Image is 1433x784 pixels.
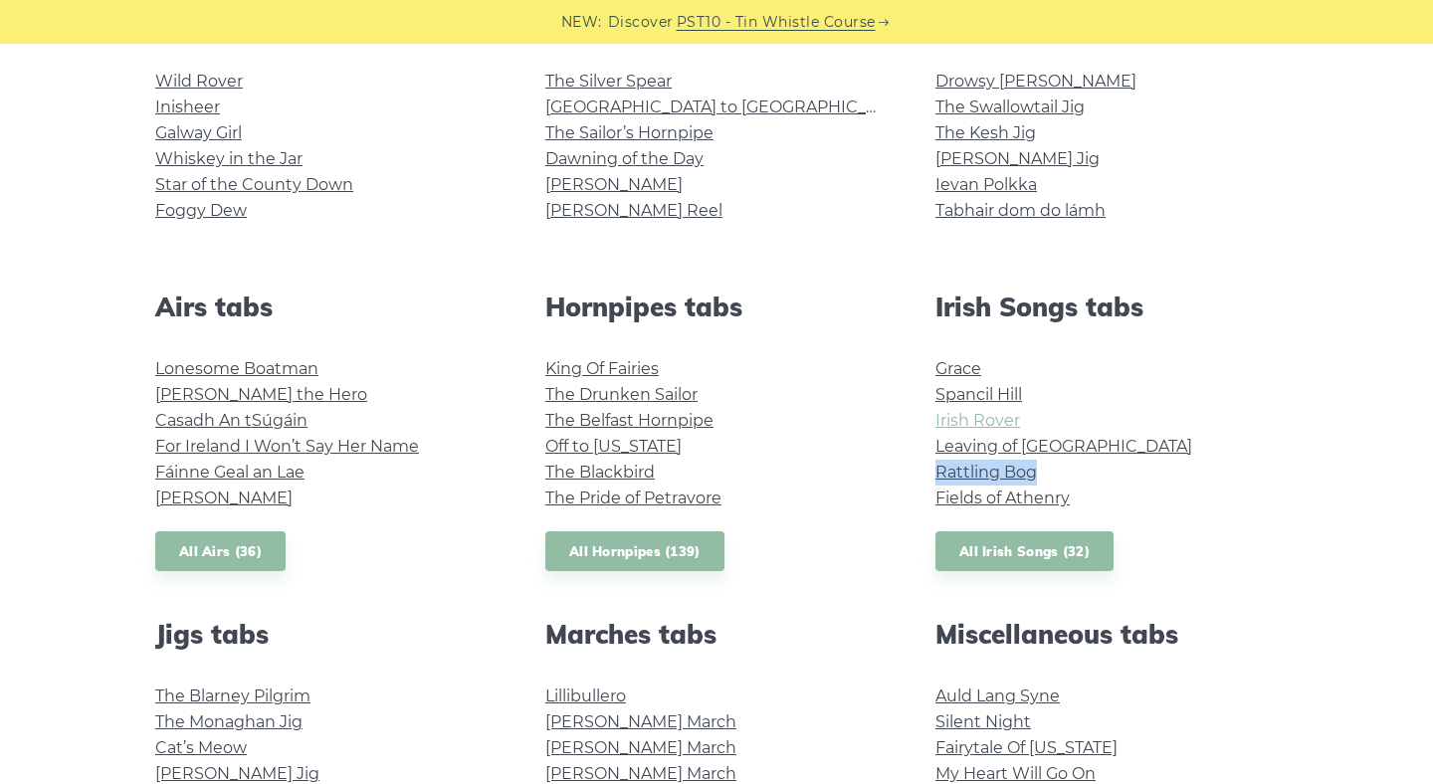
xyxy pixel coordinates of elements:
h2: Hornpipes tabs [545,292,888,322]
a: The Pride of Petravore [545,489,721,507]
a: King Of Fairies [545,359,659,378]
a: Dawning of the Day [545,149,704,168]
a: The Belfast Hornpipe [545,411,714,430]
a: The Drunken Sailor [545,385,698,404]
h2: Irish Songs tabs [935,292,1278,322]
a: [PERSON_NAME] March [545,738,736,757]
a: My Heart Will Go On [935,764,1096,783]
a: [PERSON_NAME] Reel [545,201,722,220]
a: The Kesh Jig [935,123,1036,142]
a: All Airs (36) [155,531,286,572]
a: The Blackbird [545,463,655,482]
a: PST10 - Tin Whistle Course [677,11,876,34]
span: NEW: [561,11,602,34]
a: [PERSON_NAME] [545,175,683,194]
a: All Irish Songs (32) [935,531,1114,572]
a: [PERSON_NAME] Jig [935,149,1100,168]
a: Fáinne Geal an Lae [155,463,305,482]
a: Lillibullero [545,686,626,705]
a: Cat’s Meow [155,738,247,757]
a: Galway Girl [155,123,242,142]
a: Off to [US_STATE] [545,437,682,456]
a: All Hornpipes (139) [545,531,724,572]
a: Tabhair dom do lámh [935,201,1106,220]
a: [PERSON_NAME] March [545,764,736,783]
a: The Sailor’s Hornpipe [545,123,714,142]
a: Fields of Athenry [935,489,1070,507]
a: The Swallowtail Jig [935,98,1085,116]
a: Foggy Dew [155,201,247,220]
a: Ievan Polkka [935,175,1037,194]
a: [GEOGRAPHIC_DATA] to [GEOGRAPHIC_DATA] [545,98,913,116]
a: Irish Rover [935,411,1020,430]
a: Rattling Bog [935,463,1037,482]
a: Lonesome Boatman [155,359,318,378]
a: Drowsy [PERSON_NAME] [935,72,1136,91]
h2: Marches tabs [545,619,888,650]
a: Casadh An tSúgáin [155,411,307,430]
h2: Miscellaneous tabs [935,619,1278,650]
h2: Airs tabs [155,292,498,322]
a: Star of the County Down [155,175,353,194]
a: Grace [935,359,981,378]
a: The Blarney Pilgrim [155,686,310,705]
a: [PERSON_NAME] Jig [155,764,319,783]
a: Inisheer [155,98,220,116]
a: [PERSON_NAME] the Hero [155,385,367,404]
a: [PERSON_NAME] [155,489,293,507]
a: The Monaghan Jig [155,712,303,731]
span: Discover [608,11,674,34]
a: For Ireland I Won’t Say Her Name [155,437,419,456]
a: The Silver Spear [545,72,672,91]
h2: Jigs tabs [155,619,498,650]
a: Fairytale Of [US_STATE] [935,738,1118,757]
a: Silent Night [935,712,1031,731]
a: [PERSON_NAME] March [545,712,736,731]
a: Spancil Hill [935,385,1022,404]
a: Auld Lang Syne [935,686,1060,705]
a: Whiskey in the Jar [155,149,303,168]
a: Wild Rover [155,72,243,91]
a: Leaving of [GEOGRAPHIC_DATA] [935,437,1192,456]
